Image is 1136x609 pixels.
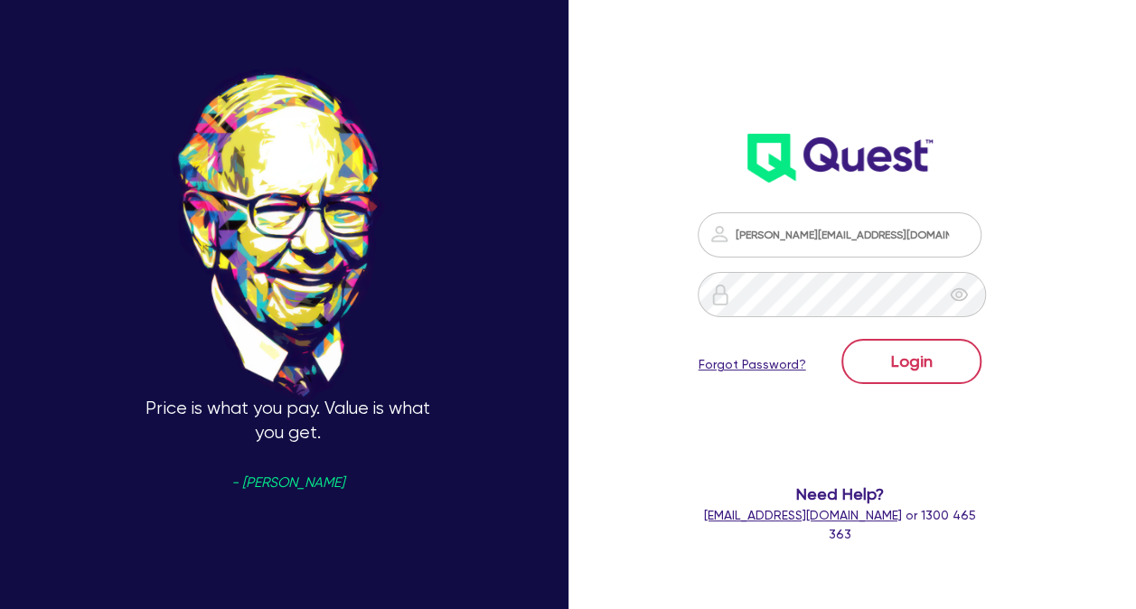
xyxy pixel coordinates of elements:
[231,476,344,490] span: - [PERSON_NAME]
[709,284,731,305] img: icon-password
[698,482,981,506] span: Need Help?
[698,355,805,374] a: Forgot Password?
[950,286,968,304] span: eye
[747,134,933,183] img: wH2k97JdezQIQAAAABJRU5ErkJggg==
[704,508,976,541] span: or 1300 465 363
[709,223,730,245] img: icon-password
[698,212,981,258] input: Email address
[841,339,981,384] button: Login
[704,508,902,522] a: [EMAIL_ADDRESS][DOMAIN_NAME]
